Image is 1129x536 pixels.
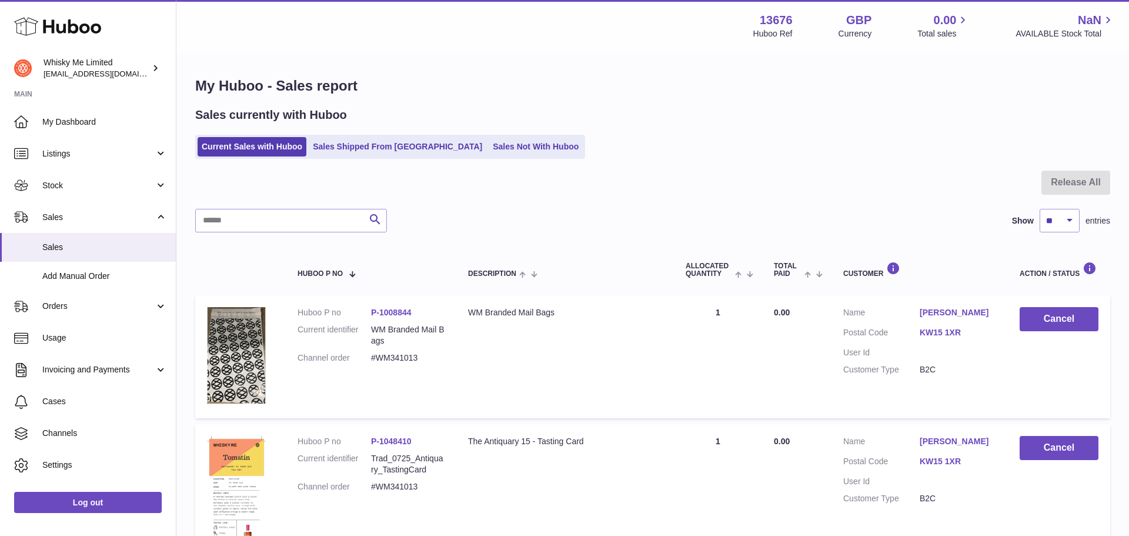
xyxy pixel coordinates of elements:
img: internalAdmin-13676@internal.huboo.com [14,59,32,77]
span: 0.00 [774,308,790,317]
span: Sales [42,212,155,223]
dt: Postal Code [843,327,920,341]
span: Orders [42,301,155,312]
a: Sales Not With Huboo [489,137,583,157]
a: Sales Shipped From [GEOGRAPHIC_DATA] [309,137,486,157]
div: Customer [843,262,996,278]
dt: Name [843,436,920,450]
span: Usage [42,332,167,344]
a: Log out [14,492,162,513]
span: 0.00 [774,437,790,446]
span: entries [1085,215,1110,227]
dt: Channel order [298,481,371,492]
span: Listings [42,148,155,159]
span: ALLOCATED Quantity [686,262,732,278]
dd: Trad_0725_Antiquary_TastingCard [371,453,445,475]
a: [PERSON_NAME] [920,307,996,318]
div: Action / Status [1020,262,1098,278]
a: 0.00 Total sales [917,12,970,39]
strong: GBP [846,12,871,28]
a: NaN AVAILABLE Stock Total [1016,12,1115,39]
div: Whisky Me Limited [44,57,149,79]
a: P-1048410 [371,437,412,446]
a: P-1008844 [371,308,412,317]
dt: User Id [843,347,920,358]
a: KW15 1XR [920,456,996,467]
dt: Customer Type [843,364,920,375]
dt: Customer Type [843,493,920,504]
div: WM Branded Mail Bags [468,307,662,318]
strong: 13676 [760,12,793,28]
dt: Channel order [298,352,371,364]
span: Invoicing and Payments [42,364,155,375]
span: Add Manual Order [42,271,167,282]
span: [EMAIL_ADDRESS][DOMAIN_NAME] [44,69,173,78]
span: AVAILABLE Stock Total [1016,28,1115,39]
dt: Huboo P no [298,307,371,318]
dt: Current identifier [298,453,371,475]
div: Currency [839,28,872,39]
span: Description [468,270,516,278]
td: 1 [674,295,762,418]
dt: Postal Code [843,456,920,470]
span: 0.00 [934,12,957,28]
dt: Current identifier [298,324,371,347]
span: Stock [42,180,155,191]
dd: B2C [920,364,996,375]
dd: #WM341013 [371,481,445,492]
a: [PERSON_NAME] [920,436,996,447]
dt: Huboo P no [298,436,371,447]
dd: #WM341013 [371,352,445,364]
dt: Name [843,307,920,321]
a: KW15 1XR [920,327,996,338]
dt: User Id [843,476,920,487]
h1: My Huboo - Sales report [195,76,1110,95]
span: Cases [42,396,167,407]
dd: B2C [920,493,996,504]
dd: WM Branded Mail Bags [371,324,445,347]
div: The Antiquary 15 - Tasting Card [468,436,662,447]
button: Cancel [1020,307,1098,331]
span: Huboo P no [298,270,343,278]
label: Show [1012,215,1034,227]
span: Channels [42,428,167,439]
span: Total paid [774,262,801,278]
span: My Dashboard [42,116,167,128]
span: NaN [1078,12,1101,28]
a: Current Sales with Huboo [198,137,306,157]
span: Settings [42,460,167,471]
img: 1725358317.png [207,307,266,404]
button: Cancel [1020,436,1098,460]
h2: Sales currently with Huboo [195,107,347,123]
span: Total sales [917,28,970,39]
div: Huboo Ref [753,28,793,39]
span: Sales [42,242,167,253]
